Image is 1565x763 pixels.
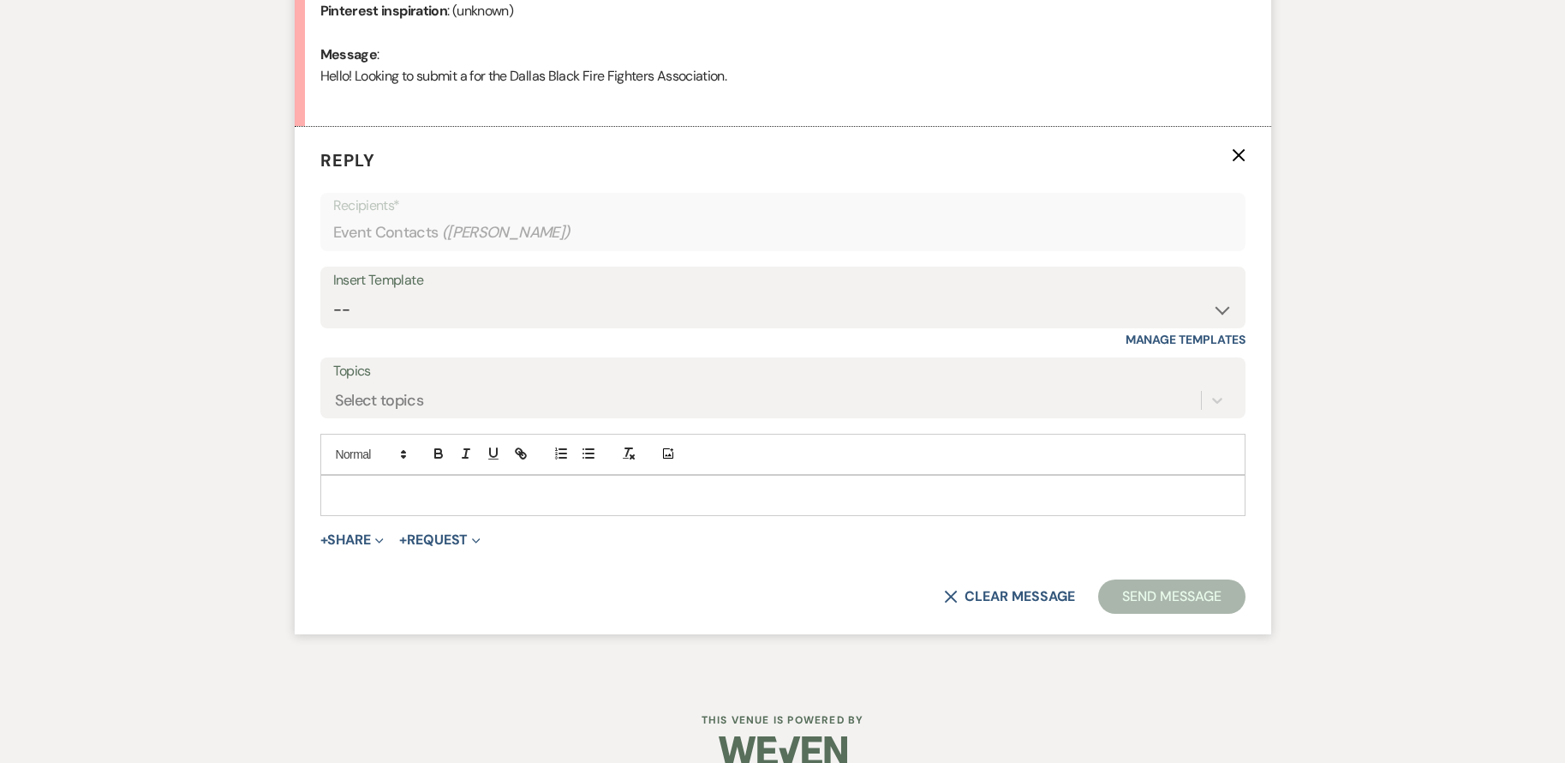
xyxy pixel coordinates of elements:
[320,533,385,547] button: Share
[1126,332,1245,347] a: Manage Templates
[335,388,424,412] div: Select topics
[333,268,1233,293] div: Insert Template
[333,216,1233,249] div: Event Contacts
[320,149,375,171] span: Reply
[320,45,378,63] b: Message
[320,533,328,547] span: +
[399,533,481,547] button: Request
[320,2,448,20] b: Pinterest inspiration
[442,221,570,244] span: ( [PERSON_NAME] )
[333,195,1233,217] p: Recipients*
[399,533,407,547] span: +
[333,359,1233,384] label: Topics
[944,590,1074,604] button: Clear message
[1098,580,1245,614] button: Send Message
